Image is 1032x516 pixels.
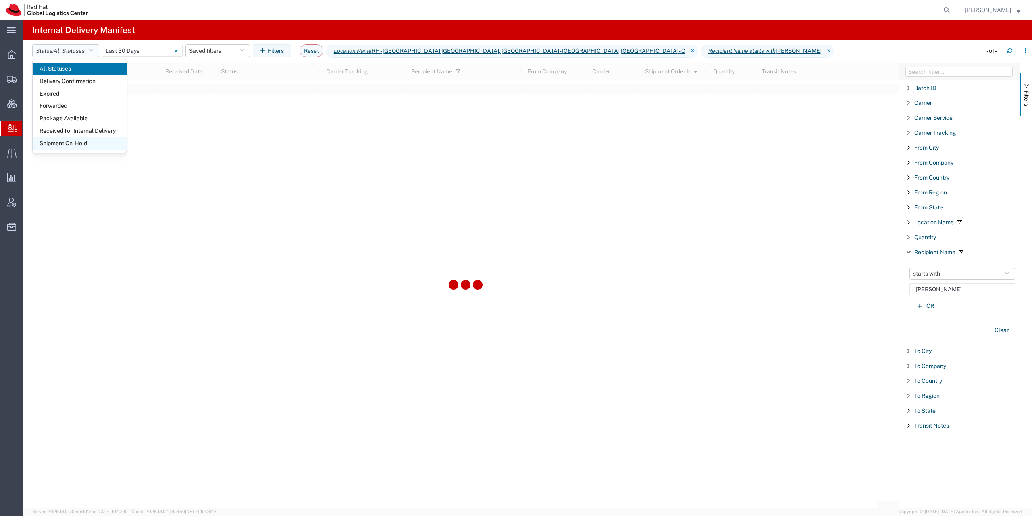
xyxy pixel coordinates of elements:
[300,44,323,57] button: Reset
[1023,90,1030,106] span: Filters
[33,100,127,112] span: Forwarded
[33,112,127,125] span: Package Available
[914,85,936,91] span: Batch ID
[253,44,291,57] button: Filters
[914,234,936,240] span: Quantity
[914,189,947,196] span: From Region
[926,302,934,310] span: OR
[914,130,956,136] span: Carrier Tracking
[986,47,1001,55] div: - of -
[913,270,940,278] span: starts with
[131,509,216,514] span: Client: 2025.18.0-198a450
[914,393,940,399] span: To Region
[909,299,940,313] button: OR
[96,509,128,514] span: [DATE] 10:10:00
[32,509,128,514] span: Server: 2025.18.0-a0edd1917ac
[33,63,127,75] span: All Statuses
[899,80,1020,508] div: Filter List 18 Filters
[914,363,946,369] span: To Company
[185,44,250,57] button: Saved filters
[33,137,127,150] span: Shipment On-Hold
[898,508,1022,515] span: Copyright © [DATE]-[DATE] Agistix Inc., All Rights Reserved
[914,378,942,384] span: To Country
[914,422,949,429] span: Transit Notes
[33,125,127,137] span: Received for Internal Delivery
[914,219,954,226] span: Location Name
[701,45,824,58] span: Recipient Name starts with michal
[905,67,1013,77] input: Filter Columns Input
[334,47,372,55] i: Location Name
[914,159,953,166] span: From Company
[914,174,949,181] span: From Country
[54,48,85,54] span: All Statuses
[909,283,1015,295] input: Enter the criteria
[32,44,99,57] button: Status:All Statuses
[965,6,1011,15] span: Eva Ruzickova
[326,45,688,58] span: Location Name RH - Brno - Tech Park Brno - B, RH - Brno - Tech Park Brno - C
[965,5,1021,15] button: [PERSON_NAME]
[914,249,955,255] span: Recipient Name
[914,204,943,211] span: From State
[914,144,939,151] span: From City
[988,323,1015,337] button: Clear
[914,348,932,354] span: To City
[909,268,1015,280] button: starts with
[33,88,127,100] span: Expired
[32,20,135,40] h4: Internal Delivery Manifest
[914,407,936,414] span: To State
[914,115,953,121] span: Carrier Service
[708,47,776,55] i: Recipient Name starts with
[185,509,216,514] span: [DATE] 10:06:13
[6,4,88,16] img: logo
[914,100,932,106] span: Carrier
[33,75,127,88] span: Delivery Confirmation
